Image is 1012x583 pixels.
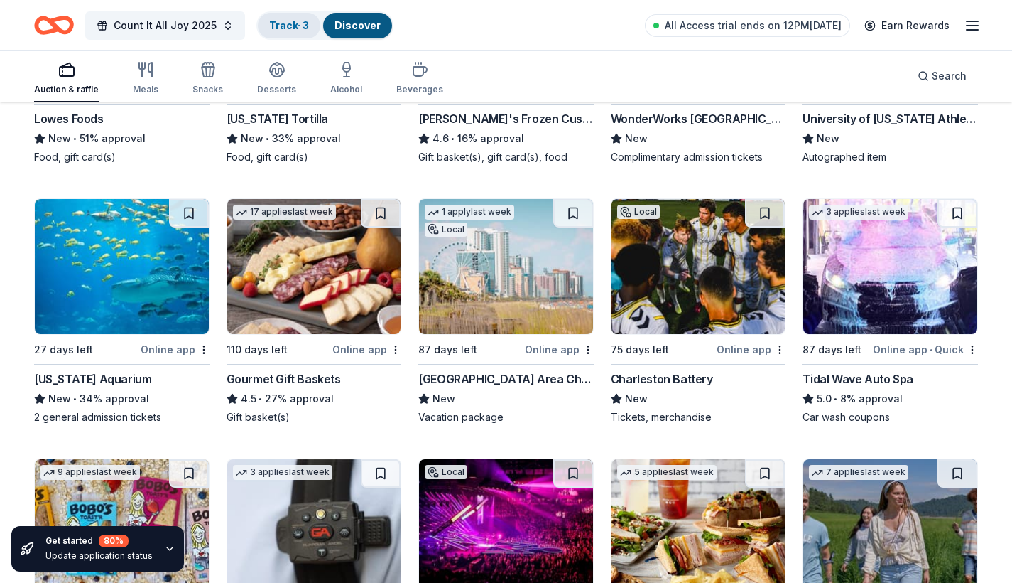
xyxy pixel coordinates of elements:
div: Get started [45,535,153,547]
span: • [930,344,932,355]
div: Car wash coupons [802,410,978,424]
div: Autographed item [802,150,978,164]
div: Snacks [192,84,223,95]
div: Update application status [45,550,153,562]
div: Desserts [257,84,296,95]
a: All Access trial ends on 12PM[DATE] [645,14,850,37]
span: New [48,130,71,147]
div: Beverages [396,84,443,95]
span: • [266,133,269,144]
a: Image for Charleston BatteryLocal75 days leftOnline appCharleston BatteryNewTickets, merchandise [611,198,786,424]
div: 17 applies last week [233,205,336,220]
div: 80 % [99,535,129,547]
div: Local [617,205,660,219]
div: 33% approval [227,130,402,147]
div: [US_STATE] Aquarium [34,370,151,387]
div: [PERSON_NAME]'s Frozen Custard & Steakburgers [418,110,594,127]
button: Alcohol [330,55,362,102]
span: 4.5 [241,390,256,407]
a: Image for Georgia Aquarium27 days leftOnline app[US_STATE] AquariumNew•34% approval2 general admi... [34,198,210,424]
button: Desserts [257,55,296,102]
div: Food, gift card(s) [34,150,210,164]
div: 34% approval [34,390,210,407]
div: Local [425,223,467,237]
div: Tickets, merchandise [611,410,786,424]
a: Discover [334,19,381,31]
div: Tidal Wave Auto Spa [802,370,913,387]
div: Local [425,465,467,479]
div: 9 applies last week [40,465,140,480]
div: Vacation package [418,410,594,424]
div: Meals [133,84,158,95]
div: Online app [332,341,401,358]
span: • [834,393,838,405]
span: • [259,393,262,405]
span: • [452,133,455,144]
div: Online app [717,341,785,358]
button: Meals [133,55,158,102]
div: Auction & raffle [34,84,99,95]
a: Home [34,9,74,42]
div: 27 days left [34,341,93,358]
div: Food, gift card(s) [227,150,402,164]
img: Image for Charleston Battery [611,199,785,334]
div: 16% approval [418,130,594,147]
button: Beverages [396,55,443,102]
div: Online app [141,341,210,358]
span: 5.0 [817,390,832,407]
div: Complimentary admission tickets [611,150,786,164]
span: New [432,390,455,407]
div: [US_STATE] Tortilla [227,110,328,127]
button: Auction & raffle [34,55,99,102]
a: Image for Myrtle Beach Area Chamber of Commerce1 applylast weekLocal87 days leftOnline app[GEOGRA... [418,198,594,424]
span: • [73,133,77,144]
span: • [73,393,77,405]
div: 7 applies last week [809,465,908,480]
div: Charleston Battery [611,370,713,387]
span: New [817,130,839,147]
img: Image for Myrtle Beach Area Chamber of Commerce [419,199,593,334]
span: New [625,390,648,407]
div: WonderWorks [GEOGRAPHIC_DATA] [611,110,786,127]
span: New [625,130,648,147]
span: Search [932,68,967,85]
span: New [48,390,71,407]
div: Gift basket(s), gift card(s), food [418,150,594,164]
div: 8% approval [802,390,978,407]
img: Image for Tidal Wave Auto Spa [803,199,977,334]
div: Lowes Foods [34,110,104,127]
a: Earn Rewards [856,13,958,38]
a: Image for Gourmet Gift Baskets17 applieslast week110 days leftOnline appGourmet Gift Baskets4.5•2... [227,198,402,424]
div: 3 applies last week [233,465,332,480]
div: [GEOGRAPHIC_DATA] Area Chamber of Commerce [418,370,594,387]
a: Image for Tidal Wave Auto Spa3 applieslast week87 days leftOnline app•QuickTidal Wave Auto Spa5.0... [802,198,978,424]
div: 87 days left [418,341,477,358]
div: University of [US_STATE] Athletics [802,110,978,127]
span: 4.6 [432,130,449,147]
span: New [241,130,263,147]
div: 51% approval [34,130,210,147]
div: 1 apply last week [425,205,514,220]
a: Track· 3 [269,19,309,31]
div: Online app [525,341,594,358]
div: 3 applies last week [809,205,908,220]
button: Search [906,62,978,90]
div: Gift basket(s) [227,410,402,424]
button: Snacks [192,55,223,102]
div: 2 general admission tickets [34,410,210,424]
div: Gourmet Gift Baskets [227,370,341,387]
div: 27% approval [227,390,402,407]
div: Online app Quick [873,341,978,358]
button: Count It All Joy 2025 [85,11,245,40]
div: 110 days left [227,341,288,358]
span: All Access trial ends on 12PM[DATE] [665,17,842,34]
img: Image for Gourmet Gift Baskets [227,199,401,334]
button: Track· 3Discover [256,11,393,40]
div: Alcohol [330,84,362,95]
div: 87 days left [802,341,861,358]
div: 5 applies last week [617,465,717,480]
img: Image for Georgia Aquarium [35,199,209,334]
span: Count It All Joy 2025 [114,17,217,34]
div: 75 days left [611,341,669,358]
